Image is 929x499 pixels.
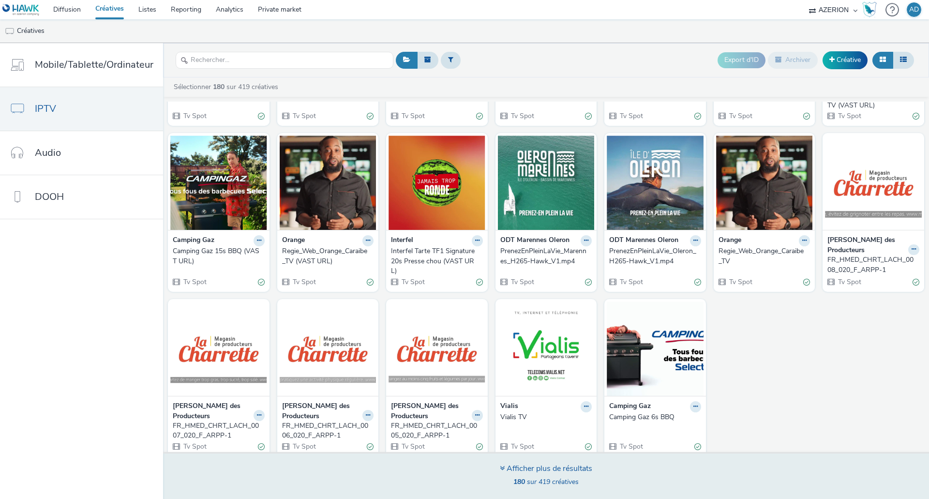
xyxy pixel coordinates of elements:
[401,442,425,451] span: Tv Spot
[391,246,479,276] div: Interfel Tarte TF1 Signature 20s Presse chou (VAST URL)
[35,102,56,116] span: IPTV
[176,52,393,69] input: Rechercher...
[170,302,267,396] img: FR_HMED_CHRT_LACH_0007_020_F_ARPP-1 visual
[173,401,251,421] strong: [PERSON_NAME] des Producteurs
[282,421,374,441] a: FR_HMED_CHRT_LACH_0006_020_F_ARPP-1
[718,52,765,68] button: Export d'ID
[35,190,64,204] span: DOOH
[872,52,893,68] button: Grille
[173,82,282,91] a: Sélectionner sur 419 créatives
[391,421,483,441] a: FR_HMED_CHRT_LACH_0005_020_F_ARPP-1
[182,111,207,121] span: Tv Spot
[909,2,919,17] div: AD
[803,111,810,121] div: Valide
[258,277,265,287] div: Valide
[609,246,697,266] div: PrenezEnPleinLaVie_Oleron_H265-Hawk_V1.mp4
[719,246,807,266] div: Regie_Web_Orange_Caraibe_TV
[619,442,643,451] span: Tv Spot
[500,412,588,422] div: Vialis TV
[500,412,592,422] a: Vialis TV
[367,277,374,287] div: Valide
[609,401,651,412] strong: Camping Gaz
[476,442,483,452] div: Valide
[292,111,316,121] span: Tv Spot
[768,52,818,68] button: Archiver
[280,136,376,230] img: Regie_Web_Orange_Caraibe_TV (VAST URL) visual
[694,111,701,121] div: Valide
[510,442,534,451] span: Tv Spot
[609,235,678,246] strong: ODT Marennes Oleron
[500,463,592,474] div: Afficher plus de résultats
[389,136,485,230] img: Interfel Tarte TF1 Signature 20s Presse chou (VAST URL) visual
[35,58,153,72] span: Mobile/Tablette/Ordinateur
[282,246,370,266] div: Regie_Web_Orange_Caraibe_TV (VAST URL)
[391,246,483,276] a: Interfel Tarte TF1 Signature 20s Presse chou (VAST URL)
[913,111,919,121] div: Valide
[510,277,534,287] span: Tv Spot
[585,442,592,452] div: Valide
[258,442,265,452] div: Valide
[476,111,483,121] div: Valide
[500,246,588,266] div: PrenezEnPleinLaVie_Marennes_H265-Hawk_V1.mp4
[694,277,701,287] div: Valide
[391,401,469,421] strong: [PERSON_NAME] des Producteurs
[862,2,881,17] a: Hawk Academy
[837,111,861,121] span: Tv Spot
[913,277,919,287] div: Valide
[827,255,915,275] div: FR_HMED_CHRT_LACH_0008_020_F_ARPP-1
[862,2,877,17] img: Hawk Academy
[173,421,261,441] div: FR_HMED_CHRT_LACH_0007_020_F_ARPP-1
[292,277,316,287] span: Tv Spot
[182,277,207,287] span: Tv Spot
[280,302,376,396] img: FR_HMED_CHRT_LACH_0006_020_F_ARPP-1 visual
[607,136,704,230] img: PrenezEnPleinLaVie_Oleron_H265-Hawk_V1.mp4 visual
[476,277,483,287] div: Valide
[728,277,752,287] span: Tv Spot
[585,111,592,121] div: Valide
[498,302,595,396] img: Vialis TV visual
[401,277,425,287] span: Tv Spot
[585,277,592,287] div: Valide
[823,51,868,69] a: Créative
[5,27,15,36] img: tv
[389,302,485,396] img: FR_HMED_CHRT_LACH_0005_020_F_ARPP-1 visual
[173,246,265,266] a: Camping Gaz 15s BBQ (VAST URL)
[282,401,360,421] strong: [PERSON_NAME] des Producteurs
[619,277,643,287] span: Tv Spot
[513,477,579,486] span: sur 419 créatives
[367,111,374,121] div: Valide
[282,246,374,266] a: Regie_Web_Orange_Caraibe_TV (VAST URL)
[292,442,316,451] span: Tv Spot
[728,111,752,121] span: Tv Spot
[282,235,305,246] strong: Orange
[837,277,861,287] span: Tv Spot
[173,246,261,266] div: Camping Gaz 15s BBQ (VAST URL)
[182,442,207,451] span: Tv Spot
[173,235,214,246] strong: Camping Gaz
[513,477,525,486] strong: 180
[893,52,914,68] button: Liste
[716,136,813,230] img: Regie_Web_Orange_Caraibe_TV visual
[500,246,592,266] a: PrenezEnPleinLaVie_Marennes_H265-Hawk_V1.mp4
[619,111,643,121] span: Tv Spot
[827,255,919,275] a: FR_HMED_CHRT_LACH_0008_020_F_ARPP-1
[609,246,701,266] a: PrenezEnPleinLaVie_Oleron_H265-Hawk_V1.mp4
[719,246,810,266] a: Regie_Web_Orange_Caraibe_TV
[719,235,741,246] strong: Orange
[258,111,265,121] div: Valide
[367,442,374,452] div: Valide
[825,136,922,230] img: FR_HMED_CHRT_LACH_0008_020_F_ARPP-1 visual
[609,412,701,422] a: Camping Gaz 6s BBQ
[500,401,518,412] strong: Vialis
[170,136,267,230] img: Camping Gaz 15s BBQ (VAST URL) visual
[401,111,425,121] span: Tv Spot
[500,235,569,246] strong: ODT Marennes Oleron
[2,4,40,16] img: undefined Logo
[391,235,413,246] strong: Interfel
[173,421,265,441] a: FR_HMED_CHRT_LACH_0007_020_F_ARPP-1
[391,421,479,441] div: FR_HMED_CHRT_LACH_0005_020_F_ARPP-1
[213,82,225,91] strong: 180
[609,412,697,422] div: Camping Gaz 6s BBQ
[827,235,906,255] strong: [PERSON_NAME] des Producteurs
